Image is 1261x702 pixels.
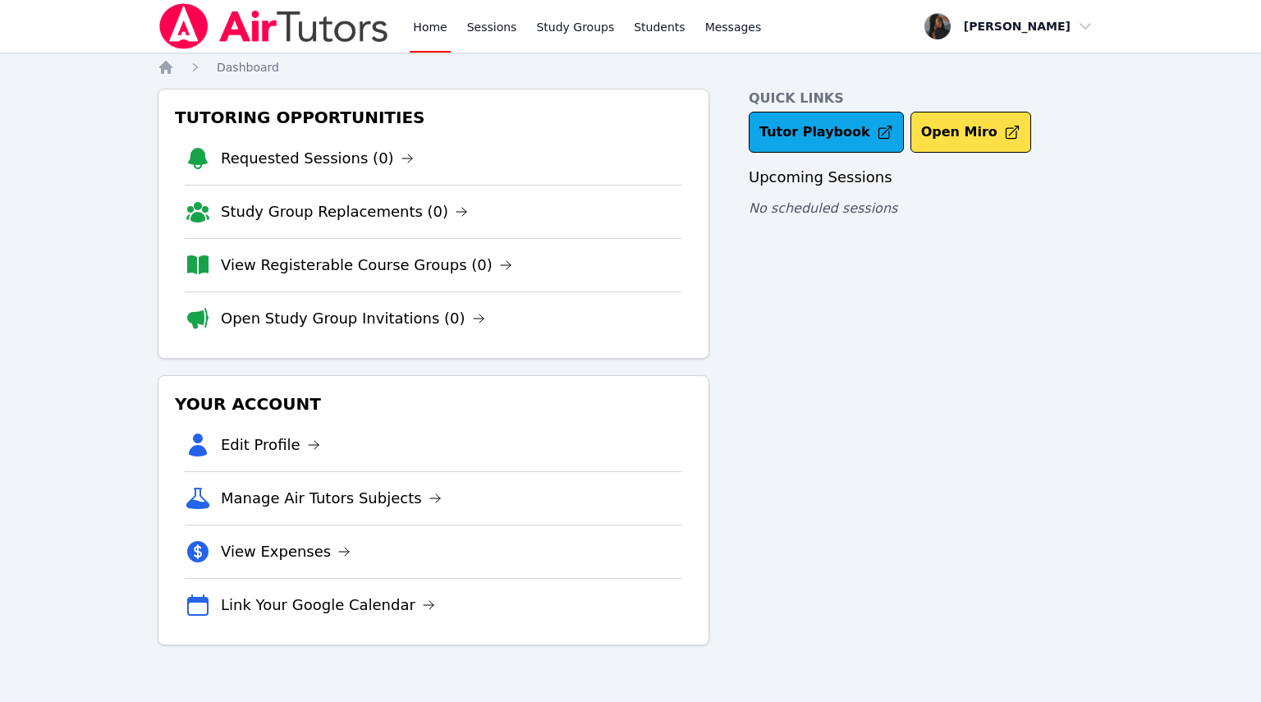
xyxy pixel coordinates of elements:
[217,59,279,76] a: Dashboard
[221,434,320,457] a: Edit Profile
[749,112,904,153] a: Tutor Playbook
[158,3,390,49] img: Air Tutors
[221,594,435,617] a: Link Your Google Calendar
[221,254,512,277] a: View Registerable Course Groups (0)
[221,147,414,170] a: Requested Sessions (0)
[221,307,485,330] a: Open Study Group Invitations (0)
[221,200,468,223] a: Study Group Replacements (0)
[172,389,695,419] h3: Your Account
[749,166,1103,189] h3: Upcoming Sessions
[221,487,442,510] a: Manage Air Tutors Subjects
[749,200,897,216] span: No scheduled sessions
[910,112,1031,153] button: Open Miro
[749,89,1103,108] h4: Quick Links
[221,540,351,563] a: View Expenses
[217,61,279,74] span: Dashboard
[158,59,1103,76] nav: Breadcrumb
[705,19,762,35] span: Messages
[172,103,695,132] h3: Tutoring Opportunities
